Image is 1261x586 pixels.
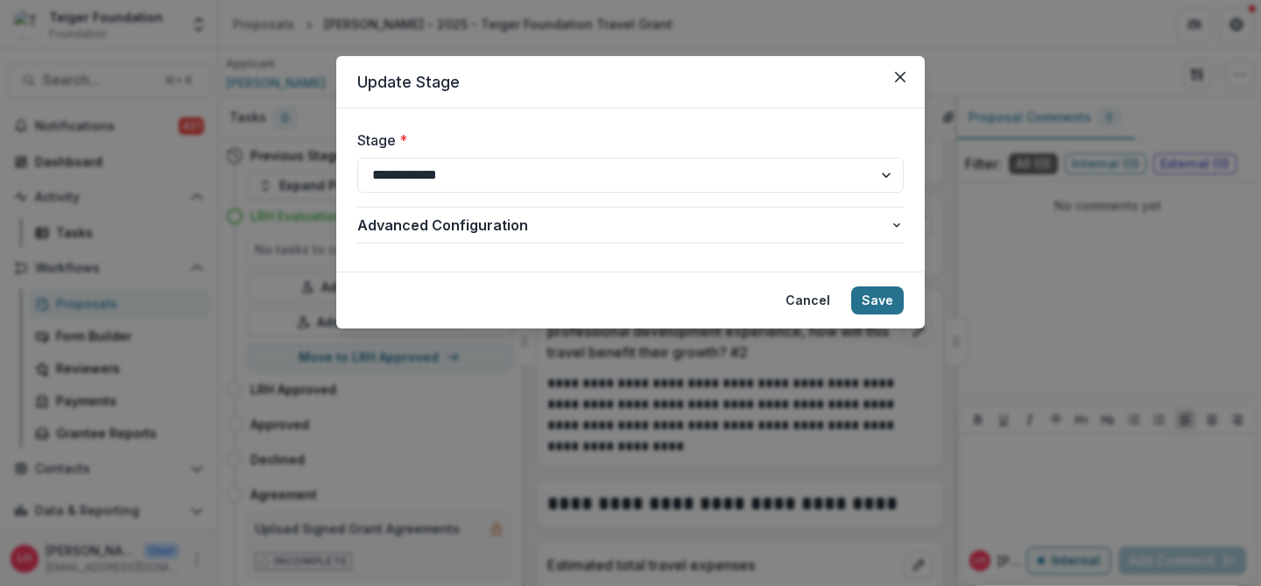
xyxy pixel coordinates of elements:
[775,286,841,314] button: Cancel
[357,130,893,151] label: Stage
[886,63,914,91] button: Close
[357,215,890,236] span: Advanced Configuration
[336,56,925,109] header: Update Stage
[851,286,904,314] button: Save
[357,208,904,243] button: Advanced Configuration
